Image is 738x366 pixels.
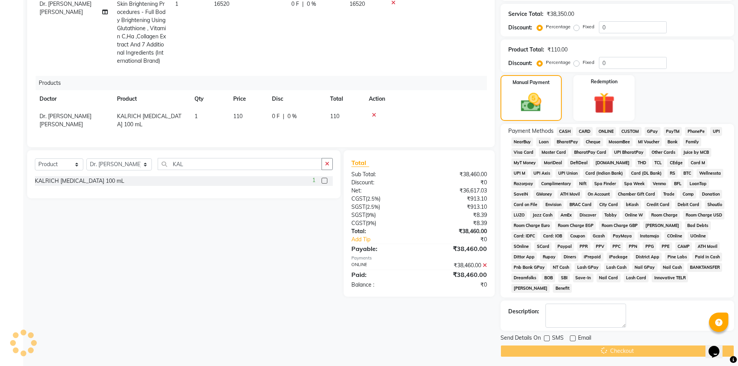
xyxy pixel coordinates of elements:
span: Family [683,137,701,146]
div: ₹8.39 [419,219,493,227]
div: KALRICH [MEDICAL_DATA] 100 mL [35,177,124,185]
span: AmEx [558,211,574,220]
span: Credit Card [644,200,672,209]
span: RS [667,169,678,178]
div: Service Total: [508,10,544,18]
div: Paid: [346,270,419,279]
span: Discover [577,211,599,220]
span: MI Voucher [636,137,662,146]
span: NearBuy [511,137,533,146]
span: Bad Debts [685,221,711,230]
span: Send Details On [501,334,541,344]
img: _cash.svg [514,91,548,114]
th: Qty [190,90,229,108]
span: COnline [664,232,685,241]
label: Fixed [583,23,594,30]
label: Manual Payment [513,79,550,86]
span: Dreamfolks [511,273,539,282]
span: Innovative TELR [652,273,688,282]
span: Complimentary [538,179,573,188]
span: Bank [665,137,680,146]
span: PPC [610,242,623,251]
span: Room Charge Euro [511,221,552,230]
span: Nail GPay [632,263,657,272]
span: Trade [661,190,677,199]
span: Jazz Cash [530,211,555,220]
div: ₹8.39 [419,211,493,219]
span: UOnline [688,232,708,241]
span: KALRICH [MEDICAL_DATA] 100 mL [117,113,181,128]
span: BharatPay Card [571,148,609,157]
span: Email [578,334,591,344]
span: Room Charge USD [683,211,724,220]
div: ₹110.00 [547,46,568,54]
span: GPay [645,127,661,136]
th: Price [229,90,267,108]
span: UPI BharatPay [612,148,646,157]
span: 0 % [287,112,297,120]
th: Product [112,90,190,108]
span: Nift [576,179,589,188]
span: SGST [351,203,365,210]
span: Pine Labs [665,253,689,261]
span: Cheque [583,137,603,146]
span: UPI M [511,169,528,178]
span: Dr. [PERSON_NAME] [PERSON_NAME] [40,0,91,15]
span: Loan [536,137,551,146]
span: bKash [624,200,641,209]
span: Paypal [555,242,574,251]
span: 1 [312,176,315,184]
th: Doctor [35,90,112,108]
span: [PERSON_NAME] [511,284,550,293]
span: Envision [543,200,564,209]
div: Description: [508,308,539,316]
span: PayTM [664,127,682,136]
span: BOB [542,273,555,282]
img: _gift.svg [587,90,621,116]
span: 110 [330,113,339,120]
div: ONLINE [346,261,419,270]
span: UPI Axis [531,169,552,178]
span: Room Charge EGP [555,221,596,230]
div: ₹38,460.00 [419,170,493,179]
span: Online W [623,211,646,220]
span: 1 [194,113,198,120]
span: Dittor App [511,253,537,261]
span: MariDeal [541,158,564,167]
div: Total: [346,227,419,235]
div: ₹38,460.00 [419,227,493,235]
span: Total [351,159,369,167]
span: MosamBee [606,137,633,146]
span: CARD [576,127,593,136]
span: PhonePe [685,127,707,136]
span: BharatPay [554,137,580,146]
span: Lash Cash [604,263,629,272]
span: City Card [597,200,621,209]
span: UPI [710,127,722,136]
span: [DOMAIN_NAME] [593,158,632,167]
span: 1 [175,0,178,7]
span: Master Card [539,148,568,157]
label: Fixed [583,59,594,66]
span: Donation [699,190,722,199]
span: iPackage [607,253,630,261]
span: ATH Movil [557,190,582,199]
div: Sub Total: [346,170,419,179]
span: PayMaya [611,232,635,241]
span: Venmo [650,179,669,188]
span: iPrepaid [581,253,604,261]
span: Juice by MCB [681,148,712,157]
span: Payment Methods [508,127,554,135]
span: UPI Union [556,169,580,178]
span: Card on File [511,200,540,209]
span: On Account [585,190,612,199]
span: Spa Week [622,179,647,188]
span: Wellnessta [697,169,723,178]
div: ₹38,460.00 [419,244,493,253]
span: PPN [626,242,640,251]
span: Card M [688,158,707,167]
span: PPV [593,242,607,251]
span: SCard [534,242,552,251]
label: Percentage [546,59,571,66]
div: ₹913.10 [419,203,493,211]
